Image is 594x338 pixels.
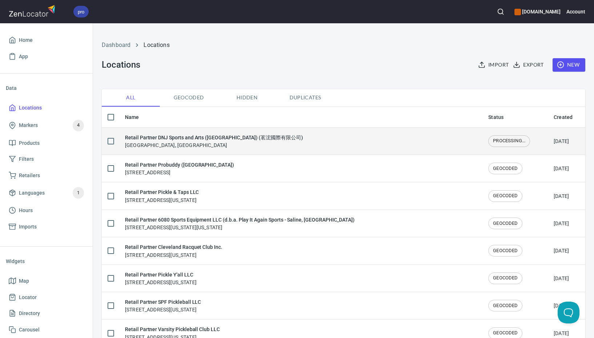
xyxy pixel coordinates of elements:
span: Locator [19,293,37,302]
a: App [6,48,87,65]
a: Directory [6,305,87,322]
span: New [558,60,579,69]
span: Retailers [19,171,40,180]
span: pro [73,8,89,16]
h6: Account [566,8,585,16]
button: New [553,58,585,72]
button: Import [477,58,512,72]
span: GEOCODED [489,275,522,282]
span: Locations [19,103,42,112]
span: Directory [19,309,40,318]
span: GEOCODED [489,165,522,172]
div: [GEOGRAPHIC_DATA], [GEOGRAPHIC_DATA] [125,134,303,149]
span: Carousel [19,325,40,334]
h6: [DOMAIN_NAME] [514,8,561,16]
h6: Retail Partner DNJ Sports and Arts ([GEOGRAPHIC_DATA]) (茗浤國際有限公司) [125,134,303,142]
button: color-CE600E [514,9,521,15]
span: Filters [19,155,34,164]
div: [DATE] [554,247,569,254]
div: [DATE] [554,220,569,227]
a: Markers4 [6,116,87,135]
span: App [19,52,28,61]
th: Created [548,107,585,128]
a: Retailers [6,167,87,184]
h3: Locations [102,60,140,70]
div: [DATE] [554,330,569,337]
th: Name [119,107,482,128]
span: Imports [19,222,37,231]
a: Map [6,273,87,289]
div: [STREET_ADDRESS][US_STATE] [125,298,201,313]
div: [DATE] [554,302,569,309]
span: Hidden [222,93,272,102]
li: Data [6,79,87,97]
img: zenlocator [9,3,57,19]
span: 1 [73,189,84,197]
div: [DATE] [554,138,569,145]
span: Geocoded [164,93,214,102]
button: Account [566,4,585,20]
a: Dashboard [102,41,130,48]
div: [STREET_ADDRESS][US_STATE] [125,188,199,203]
h6: Retail Partner Pickle Y'all LLC [125,271,197,279]
div: [STREET_ADDRESS][US_STATE] [125,243,222,258]
h6: Retail Partner SPF Pickleball LLC [125,298,201,306]
span: Hours [19,206,33,215]
button: Search [493,4,509,20]
a: Hours [6,202,87,219]
span: Map [19,277,29,286]
div: [DATE] [554,275,569,282]
a: Locations [144,41,169,48]
span: Markers [19,121,38,130]
nav: breadcrumb [102,41,585,49]
div: [DATE] [554,165,569,172]
div: [STREET_ADDRESS][US_STATE] [125,271,197,286]
span: PROCESSING... [489,138,530,144]
span: GEOCODED [489,330,522,337]
span: GEOCODED [489,192,522,199]
span: Home [19,36,33,45]
a: Carousel [6,322,87,338]
span: Products [19,139,40,148]
h6: Retail Partner Pickle & Taps LLC [125,188,199,196]
span: Duplicates [280,93,330,102]
a: Languages1 [6,183,87,202]
span: All [106,93,155,102]
th: Status [482,107,548,128]
h6: Retail Partner Cleveland Racquet Club Inc. [125,243,222,251]
h6: Retail Partner 6080 Sports Equipment LLC (d.b.a. Play It Again Sports - Saline, [GEOGRAPHIC_DATA]) [125,216,355,224]
span: GEOCODED [489,247,522,254]
div: pro [73,6,89,17]
a: Products [6,135,87,151]
span: Languages [19,188,45,198]
a: Locator [6,289,87,306]
iframe: Help Scout Beacon - Open [558,302,579,323]
button: Export [512,58,546,72]
a: Locations [6,100,87,116]
a: Imports [6,219,87,235]
a: Filters [6,151,87,167]
div: [DATE] [554,192,569,200]
div: Manage your apps [514,4,561,20]
span: GEOCODED [489,220,522,227]
h6: Retail Partner Varsity Pickleball Club LLC [125,325,220,333]
span: Export [514,60,544,69]
span: Import [480,60,509,69]
div: [STREET_ADDRESS][US_STATE][US_STATE] [125,216,355,231]
div: [STREET_ADDRESS] [125,161,234,176]
span: 4 [73,121,84,130]
a: Home [6,32,87,48]
li: Widgets [6,252,87,270]
h6: Retail Partner Probuddy ([GEOGRAPHIC_DATA]) [125,161,234,169]
span: GEOCODED [489,302,522,309]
